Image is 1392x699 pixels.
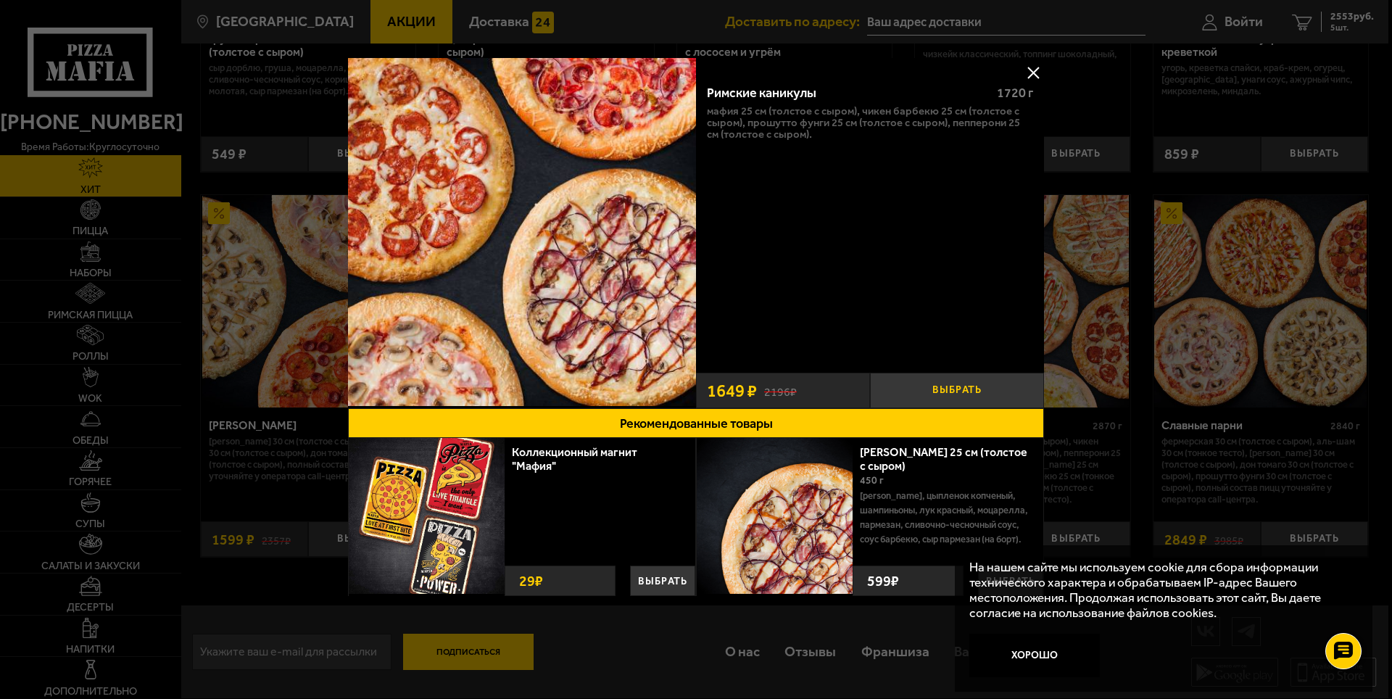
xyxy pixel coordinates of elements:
button: Рекомендованные товары [348,408,1044,438]
strong: 29 ₽ [515,566,547,595]
p: [PERSON_NAME], цыпленок копченый, шампиньоны, лук красный, моцарелла, пармезан, сливочно-чесночны... [860,489,1032,547]
button: Выбрать [870,373,1044,408]
p: На нашем сайте мы используем cookie для сбора информации технического характера и обрабатываем IP... [969,560,1349,620]
div: Римские каникулы [707,86,985,102]
span: 1720 г [997,85,1033,101]
img: Римские каникулы [348,58,696,406]
a: Коллекционный магнит "Мафия" [512,445,637,473]
button: Хорошо [969,634,1100,677]
s: 2196 ₽ [764,383,797,398]
span: 450 г [860,474,884,487]
button: Выбрать [630,566,695,596]
a: Римские каникулы [348,58,696,408]
strong: 599 ₽ [863,566,903,595]
p: Мафия 25 см (толстое с сыром), Чикен Барбекю 25 см (толстое с сыром), Прошутто Фунги 25 см (толст... [707,105,1033,140]
span: 1649 ₽ [707,382,757,400]
a: [PERSON_NAME] 25 см (толстое с сыром) [860,445,1027,473]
